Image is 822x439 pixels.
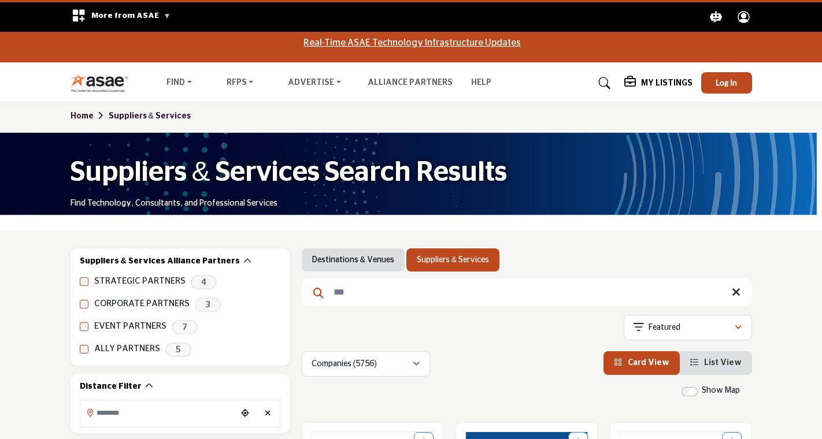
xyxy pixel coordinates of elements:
[587,74,618,92] a: Search
[91,12,171,20] span: More from ASAE
[80,300,88,308] input: CORPORATE PARTNERS checkbox
[158,75,200,91] a: Find
[80,322,88,331] input: EVENT PARTNERS checkbox
[603,351,680,375] li: Card View
[94,275,186,288] label: STRATEGIC PARTNERS
[165,343,191,357] span: 5
[312,254,394,266] a: Destinations & Venues
[94,343,160,356] label: ALLY PARTNERS
[649,322,680,334] p: Featured
[368,79,453,87] a: Alliance Partners
[94,297,190,311] label: CORPORATE PARTNERS
[614,359,669,367] a: View Card
[312,359,377,370] p: Companies (5756)
[701,72,752,94] button: Log In
[64,2,178,32] div: More from ASAE
[71,198,277,210] p: Find Technology, Consultants, and Professional Services
[417,254,489,266] a: Suppliers & Services
[303,38,521,47] a: Real-Time ASAE Technology Infrastructure Updates
[71,155,507,191] h1: Suppliers & Services Search Results
[628,359,669,367] span: Card View
[302,278,752,306] input: Search Keyword
[302,351,430,377] button: Companies (5756)
[80,345,88,354] input: ALLY PARTNERS checkbox
[236,401,254,426] div: Choose your current location
[80,256,240,267] h2: Suppliers & Services Alliance Partners
[172,320,198,334] span: 7
[71,112,109,120] a: Home
[260,401,277,426] div: Clear search location
[624,315,752,340] button: Featured
[624,76,693,90] div: My Listings
[94,320,166,333] label: EVENT PARTNERS
[80,381,142,393] h2: Distance Filter
[641,78,693,88] h5: My Listings
[471,79,491,87] a: Help
[219,75,262,91] a: RFPs
[71,73,135,92] img: Site Logo
[702,385,740,397] label: Show Map
[280,75,349,91] a: Advertise
[191,275,217,289] span: 4
[704,359,742,367] span: List View
[690,359,742,367] a: View List
[680,351,752,375] li: List View
[80,277,88,286] input: STRATEGIC PARTNERS checkbox
[195,297,221,312] span: 3
[109,112,191,120] a: Suppliers & Services
[80,401,236,424] input: Search Location
[716,77,737,87] span: Log In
